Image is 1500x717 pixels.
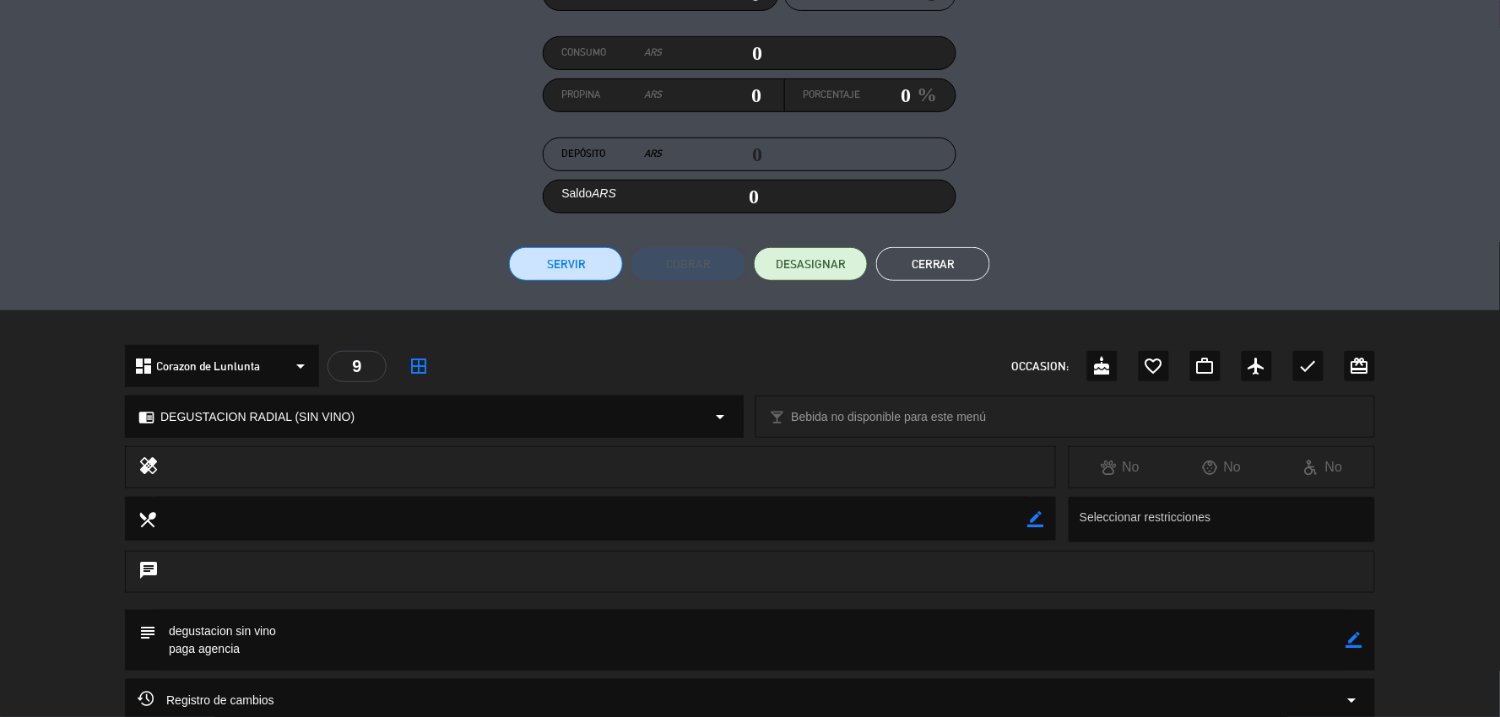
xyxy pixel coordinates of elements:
[662,40,762,66] input: 0
[328,351,387,382] div: 9
[138,690,274,710] span: Registro de cambios
[138,623,156,641] i: subject
[509,247,623,281] button: Servir
[561,146,662,163] label: Depósito
[138,456,159,479] i: healing
[592,186,616,200] em: ARS
[754,247,868,281] button: DESASIGNAR
[290,356,311,376] i: arrow_drop_down
[1195,356,1216,376] i: work_outline
[157,357,261,376] span: Corazon de Lunlunta
[409,356,429,376] i: border_all
[160,407,355,427] span: DEGUSTACION RADIAL (SIN VINO)
[644,146,662,163] em: ARS
[1350,356,1370,376] i: card_giftcard
[1342,690,1362,710] i: arrow_drop_down
[1144,356,1164,376] i: favorite_border
[561,184,616,203] label: Saldo
[876,247,990,281] button: Cerrar
[644,87,662,104] em: ARS
[1247,356,1267,376] i: airplanemode_active
[133,356,154,376] i: dashboard
[561,87,662,104] label: Propina
[776,256,846,273] span: DESASIGNAR
[710,407,730,427] i: arrow_drop_down
[1027,511,1043,527] i: border_color
[1346,632,1362,648] i: border_color
[1092,356,1113,376] i: cake
[803,87,860,104] label: Porcentaje
[662,83,762,108] input: 0
[1171,456,1272,478] div: No
[631,247,745,281] button: Cobrar
[138,509,156,528] i: local_dining
[1069,456,1171,478] div: No
[644,45,662,62] em: ARS
[138,409,154,425] i: chrome_reader_mode
[791,407,986,427] span: Bebida no disponible para este menú
[1273,456,1374,478] div: No
[561,45,662,62] label: Consumo
[911,78,937,111] em: %
[1012,357,1069,376] span: OCCASION:
[769,409,785,425] i: local_bar
[860,83,911,108] input: 0
[1298,356,1319,376] i: check
[138,560,159,584] i: chat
